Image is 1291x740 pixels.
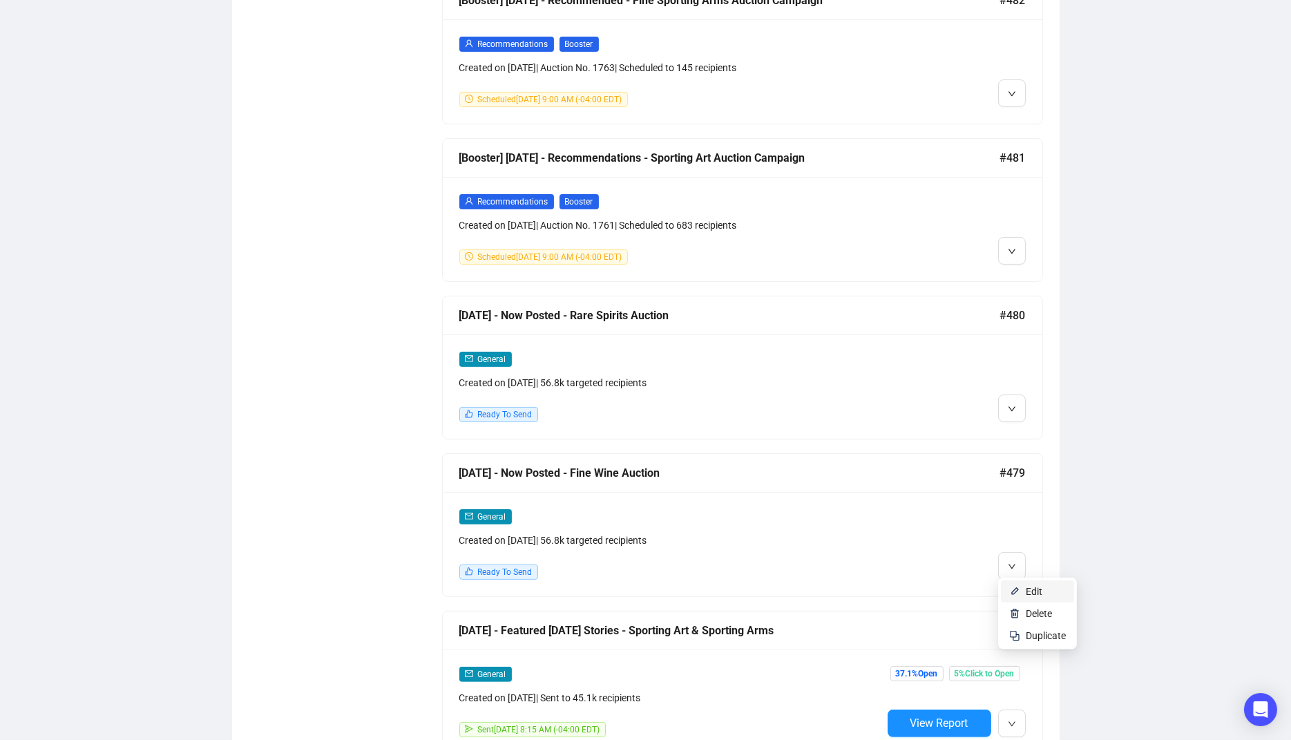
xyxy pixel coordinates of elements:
span: Scheduled [DATE] 9:00 AM (-04:00 EDT) [478,252,622,262]
span: #480 [1000,307,1026,324]
span: General [478,512,506,522]
span: Scheduled [DATE] 9:00 AM (-04:00 EDT) [478,95,622,104]
span: #479 [1000,464,1026,482]
span: user [465,39,473,48]
span: Duplicate [1026,630,1066,641]
span: down [1008,90,1016,98]
span: clock-circle [465,252,473,260]
span: mail [465,670,473,678]
div: [Booster] [DATE] - Recommendations - Sporting Art Auction Campaign [459,149,1000,167]
div: Created on [DATE] | Auction No. 1763 | Scheduled to 145 recipients [459,60,882,75]
span: Booster [560,194,599,209]
span: Ready To Send [478,567,533,577]
span: 37.1% Open [890,666,944,681]
a: [Booster] [DATE] - Recommendations - Sporting Art Auction Campaign#481userRecommendationsBoosterC... [442,138,1043,282]
a: [DATE] - Now Posted - Fine Wine Auction#479mailGeneralCreated on [DATE]| 56.8k targeted recipient... [442,453,1043,597]
span: General [478,670,506,679]
div: [DATE] - Featured [DATE] Stories - Sporting Art & Sporting Arms [459,622,1000,639]
span: Sent [DATE] 8:15 AM (-04:00 EDT) [478,725,600,734]
span: Edit [1026,586,1042,597]
span: General [478,354,506,364]
span: mail [465,354,473,363]
img: svg+xml;base64,PHN2ZyB4bWxucz0iaHR0cDovL3d3dy53My5vcmcvMjAwMC9zdmciIHhtbG5zOnhsaW5rPSJodHRwOi8vd3... [1009,586,1020,597]
span: down [1008,720,1016,728]
div: [DATE] - Now Posted - Fine Wine Auction [459,464,1000,482]
div: Open Intercom Messenger [1244,693,1277,726]
span: down [1008,247,1016,256]
div: Created on [DATE] | 56.8k targeted recipients [459,375,882,390]
span: Delete [1026,608,1052,619]
span: like [465,567,473,576]
div: Created on [DATE] | Sent to 45.1k recipients [459,690,882,705]
span: mail [465,512,473,520]
span: 5% Click to Open [949,666,1020,681]
div: Created on [DATE] | 56.8k targeted recipients [459,533,882,548]
a: [DATE] - Now Posted - Rare Spirits Auction#480mailGeneralCreated on [DATE]| 56.8k targeted recipi... [442,296,1043,439]
span: Ready To Send [478,410,533,419]
span: Recommendations [478,39,548,49]
span: down [1008,405,1016,413]
button: View Report [888,710,991,737]
span: send [465,725,473,733]
span: clock-circle [465,95,473,103]
img: svg+xml;base64,PHN2ZyB4bWxucz0iaHR0cDovL3d3dy53My5vcmcvMjAwMC9zdmciIHhtbG5zOnhsaW5rPSJodHRwOi8vd3... [1009,608,1020,619]
span: down [1008,562,1016,571]
span: like [465,410,473,418]
span: #481 [1000,149,1026,167]
span: View Report [910,717,968,730]
span: Recommendations [478,197,548,207]
div: [DATE] - Now Posted - Rare Spirits Auction [459,307,1000,324]
span: Booster [560,37,599,52]
span: user [465,197,473,205]
div: Created on [DATE] | Auction No. 1761 | Scheduled to 683 recipients [459,218,882,233]
img: svg+xml;base64,PHN2ZyB4bWxucz0iaHR0cDovL3d3dy53My5vcmcvMjAwMC9zdmciIHdpZHRoPSIyNCIgaGVpZ2h0PSIyNC... [1009,630,1020,641]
